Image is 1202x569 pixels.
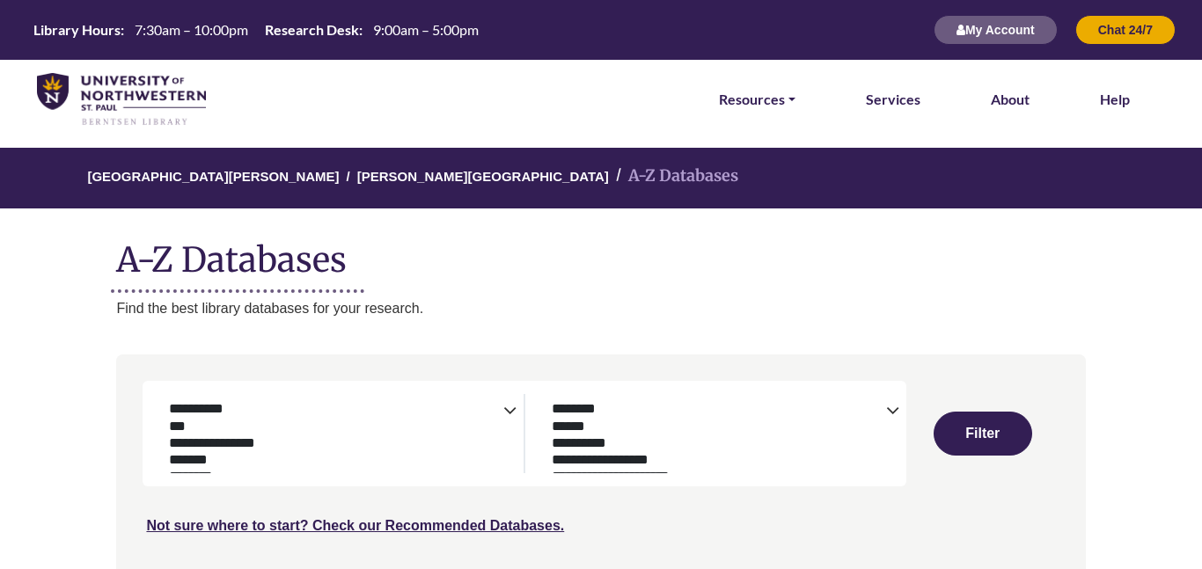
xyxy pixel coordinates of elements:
[1075,15,1176,45] button: Chat 24/7
[357,166,609,184] a: [PERSON_NAME][GEOGRAPHIC_DATA]
[37,73,206,127] img: library_home
[157,398,503,473] select: Database Subject Filter
[135,21,248,38] span: 7:30am – 10:00pm
[373,21,479,38] span: 9:00am – 5:00pm
[116,297,1085,320] p: Find the best library databases for your research.
[116,148,1085,208] nav: breadcrumb
[1100,88,1130,111] a: Help
[116,226,1085,280] h1: A-Z Databases
[26,20,125,39] th: Library Hours:
[719,88,795,111] a: Resources
[1075,22,1176,37] a: Chat 24/7
[609,164,738,189] li: A-Z Databases
[991,88,1030,111] a: About
[934,15,1058,45] button: My Account
[934,412,1032,456] button: Submit for Search Results
[866,88,920,111] a: Services
[934,22,1058,37] a: My Account
[539,398,886,473] select: Database Types Filter
[26,20,486,40] a: Hours Today
[146,518,564,533] a: Not sure where to start? Check our Recommended Databases.
[87,166,339,184] a: [GEOGRAPHIC_DATA][PERSON_NAME]
[26,20,486,37] table: Hours Today
[258,20,363,39] th: Research Desk:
